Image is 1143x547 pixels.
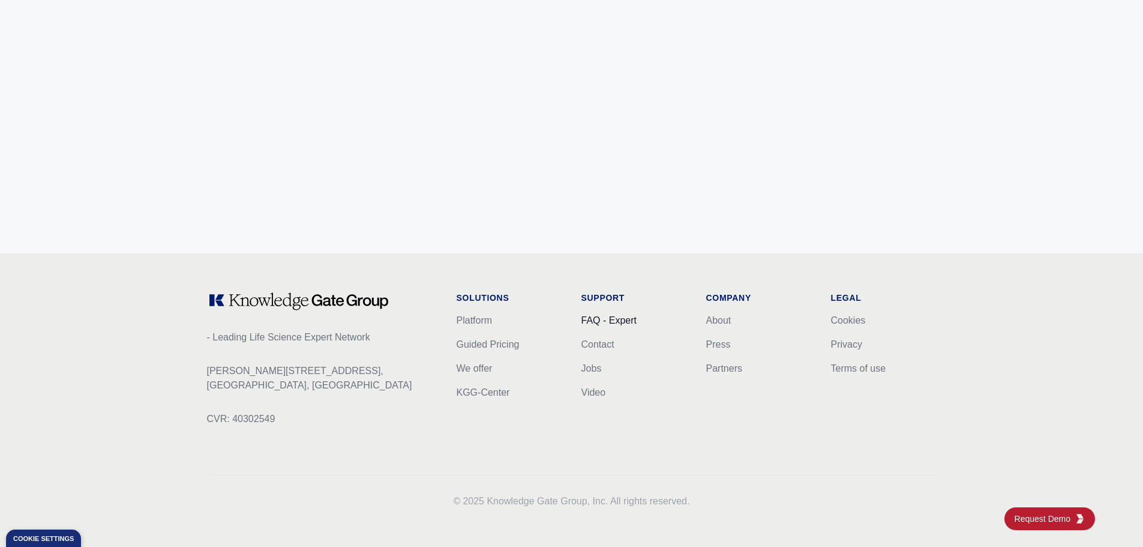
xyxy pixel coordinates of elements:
[207,330,437,345] p: - Leading Life Science Expert Network
[457,363,493,373] a: We offer
[1083,489,1143,547] iframe: Chat Widget
[581,363,602,373] a: Jobs
[457,339,520,349] a: Guided Pricing
[581,315,637,325] a: FAQ - Expert
[207,364,437,393] p: [PERSON_NAME][STREET_ADDRESS], [GEOGRAPHIC_DATA], [GEOGRAPHIC_DATA]
[457,315,493,325] a: Platform
[581,339,614,349] a: Contact
[831,339,862,349] a: Privacy
[1004,507,1095,530] a: Request DemoKGG
[706,292,812,304] h1: Company
[581,387,606,397] a: Video
[831,315,866,325] a: Cookies
[1075,514,1085,524] img: KGG
[1015,513,1075,525] span: Request Demo
[454,496,461,506] span: ©
[457,292,562,304] h1: Solutions
[207,412,437,426] p: CVR: 40302549
[706,363,742,373] a: Partners
[706,339,731,349] a: Press
[13,536,74,542] div: Cookie settings
[706,315,731,325] a: About
[831,363,886,373] a: Terms of use
[831,292,937,304] h1: Legal
[457,387,510,397] a: KGG-Center
[581,292,687,304] h1: Support
[207,494,937,509] p: 2025 Knowledge Gate Group, Inc. All rights reserved.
